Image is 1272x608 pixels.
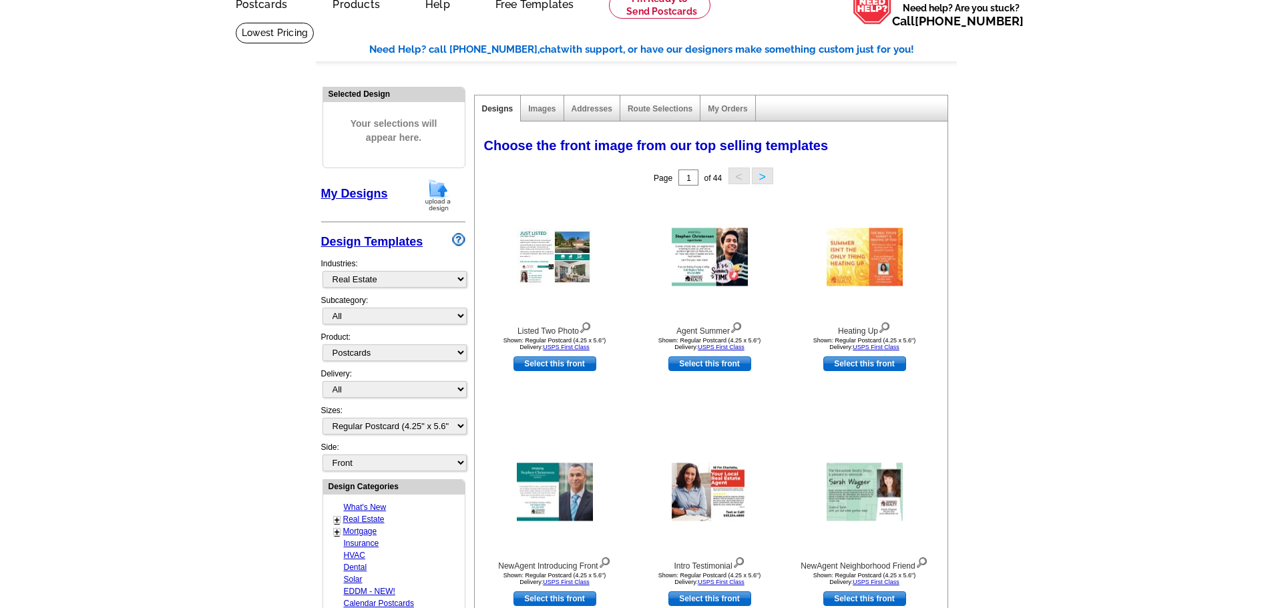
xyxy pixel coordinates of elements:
[321,331,465,368] div: Product:
[698,579,745,585] a: USPS First Class
[728,168,750,184] button: <
[344,539,379,548] a: Insurance
[335,515,340,525] a: +
[421,178,455,212] img: upload-design
[636,572,783,585] div: Shown: Regular Postcard (4.25 x 5.6") Delivery:
[344,575,363,584] a: Solar
[732,554,745,569] img: view design details
[708,104,747,113] a: My Orders
[335,527,340,537] a: +
[823,356,906,371] a: use this design
[672,463,748,521] img: Intro Testimonial
[323,87,465,100] div: Selected Design
[482,104,513,113] a: Designs
[543,579,590,585] a: USPS First Class
[344,563,367,572] a: Dental
[323,480,465,493] div: Design Categories
[636,554,783,572] div: Intro Testimonial
[654,174,672,183] span: Page
[321,251,465,294] div: Industries:
[321,441,465,473] div: Side:
[823,591,906,606] a: use this design
[791,337,938,350] div: Shown: Regular Postcard (4.25 x 5.6") Delivery:
[915,14,1024,28] a: [PHONE_NUMBER]
[827,228,903,286] img: Heating Up
[827,463,903,521] img: NewAgent Neighborhood Friend
[452,233,465,246] img: design-wizard-help-icon.png
[636,337,783,350] div: Shown: Regular Postcard (4.25 x 5.6") Delivery:
[730,319,743,334] img: view design details
[579,319,592,334] img: view design details
[369,42,957,57] div: Need Help? call [PHONE_NUMBER], with support, or have our designers make something custom just fo...
[481,319,628,337] div: Listed Two Photo
[513,356,596,371] a: use this design
[540,43,561,55] span: chat
[628,104,692,113] a: Route Selections
[853,344,899,350] a: USPS First Class
[668,356,751,371] a: use this design
[333,103,455,158] span: Your selections will appear here.
[672,228,748,286] img: Agent Summer
[853,579,899,585] a: USPS First Class
[572,104,612,113] a: Addresses
[517,228,593,286] img: Listed Two Photo
[321,368,465,404] div: Delivery:
[321,294,465,331] div: Subcategory:
[752,168,773,184] button: >
[698,344,745,350] a: USPS First Class
[636,319,783,337] div: Agent Summer
[321,187,388,200] a: My Designs
[791,572,938,585] div: Shown: Regular Postcard (4.25 x 5.6") Delivery:
[321,404,465,441] div: Sizes:
[668,591,751,606] a: use this design
[915,554,928,569] img: view design details
[543,344,590,350] a: USPS First Class
[344,503,387,512] a: What's New
[344,551,365,560] a: HVAC
[343,527,377,536] a: Mortgage
[791,319,938,337] div: Heating Up
[481,554,628,572] div: NewAgent Introducing Front
[528,104,556,113] a: Images
[892,1,1030,28] span: Need help? Are you stuck?
[517,463,593,521] img: NewAgent Introducing Front
[791,554,938,572] div: NewAgent Neighborhood Friend
[343,515,385,524] a: Real Estate
[484,138,829,153] span: Choose the front image from our top selling templates
[344,587,395,596] a: EDDM - NEW!
[1005,298,1272,608] iframe: LiveChat chat widget
[481,337,628,350] div: Shown: Regular Postcard (4.25 x 5.6") Delivery:
[704,174,722,183] span: of 44
[513,591,596,606] a: use this design
[892,14,1024,28] span: Call
[878,319,891,334] img: view design details
[321,235,423,248] a: Design Templates
[598,554,611,569] img: view design details
[344,599,414,608] a: Calendar Postcards
[481,572,628,585] div: Shown: Regular Postcard (4.25 x 5.6") Delivery:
